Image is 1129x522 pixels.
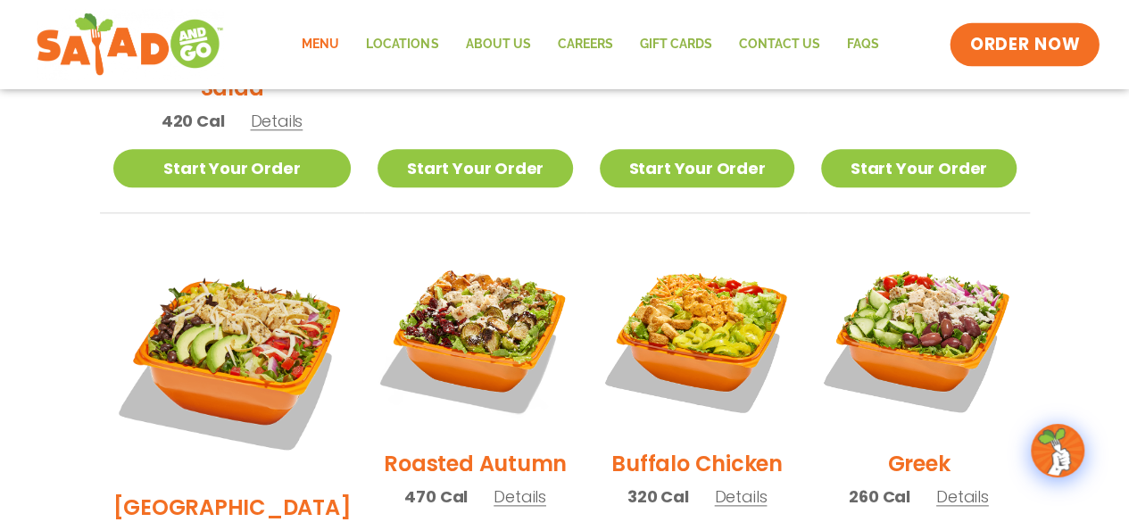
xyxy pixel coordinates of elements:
[113,149,352,187] a: Start Your Order
[849,485,910,509] span: 260 Cal
[600,240,794,435] img: Product photo for Buffalo Chicken Salad
[833,24,892,65] a: FAQs
[611,448,782,479] h2: Buffalo Chicken
[404,485,468,509] span: 470 Cal
[887,448,950,479] h2: Greek
[951,23,1100,66] a: ORDER NOW
[384,448,567,479] h2: Roasted Autumn
[288,24,353,65] a: Menu
[452,24,544,65] a: About Us
[113,240,352,478] img: Product photo for BBQ Ranch Salad
[288,24,892,65] nav: Menu
[627,485,689,509] span: 320 Cal
[250,110,303,132] span: Details
[36,9,224,80] img: new-SAG-logo-768×292
[970,33,1081,56] span: ORDER NOW
[714,485,767,508] span: Details
[600,149,794,187] a: Start Your Order
[725,24,833,65] a: Contact Us
[1033,426,1083,476] img: wpChatIcon
[378,240,572,435] img: Product photo for Roasted Autumn Salad
[494,485,546,508] span: Details
[821,149,1016,187] a: Start Your Order
[544,24,626,65] a: Careers
[936,485,989,508] span: Details
[626,24,725,65] a: GIFT CARDS
[821,240,1016,435] img: Product photo for Greek Salad
[353,24,452,65] a: Locations
[162,109,225,133] span: 420 Cal
[378,149,572,187] a: Start Your Order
